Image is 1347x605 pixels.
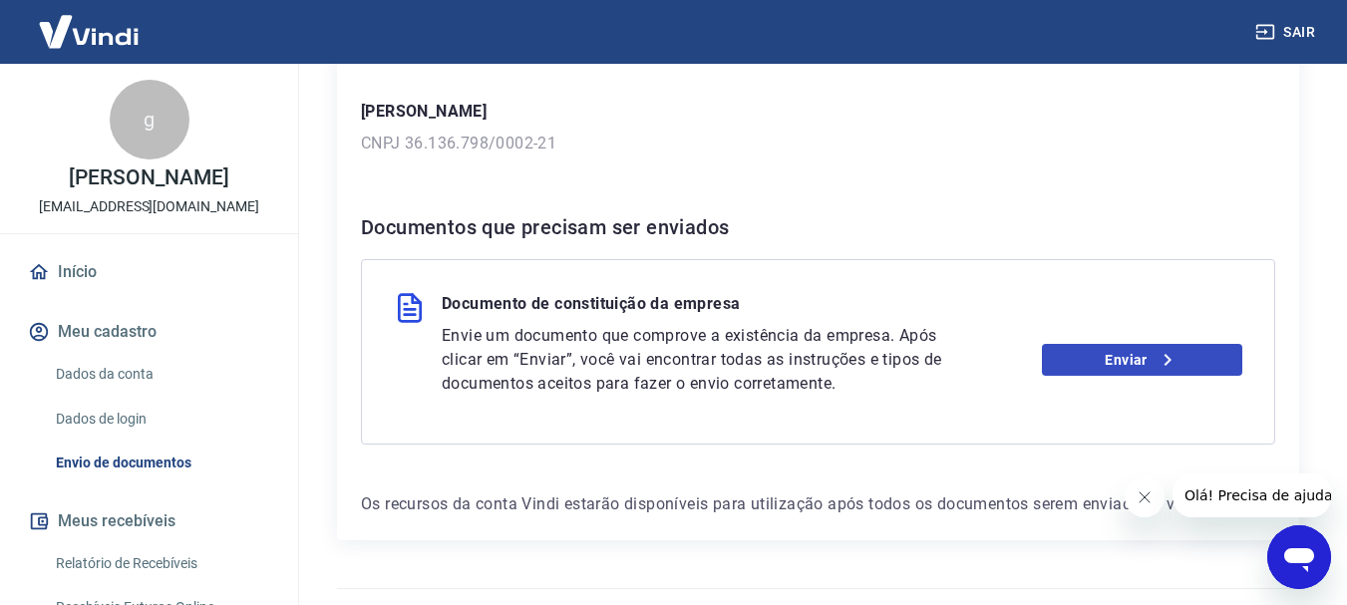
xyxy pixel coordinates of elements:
[24,310,274,354] button: Meu cadastro
[110,80,189,159] div: g
[48,354,274,395] a: Dados da conta
[361,492,1275,516] p: Os recursos da conta Vindi estarão disponíveis para utilização após todos os documentos serem env...
[361,211,1275,243] h6: Documentos que precisam ser enviados
[1125,477,1165,517] iframe: Fechar mensagem
[1267,525,1331,589] iframe: Botão para abrir a janela de mensagens
[48,443,274,483] a: Envio de documentos
[1173,473,1331,517] iframe: Mensagem da empresa
[1251,14,1323,51] button: Sair
[24,250,274,294] a: Início
[12,14,168,30] span: Olá! Precisa de ajuda?
[69,167,228,188] p: [PERSON_NAME]
[48,399,274,440] a: Dados de login
[442,292,740,324] p: Documento de constituição da empresa
[361,132,1275,155] p: CNPJ 36.136.798/0002-21
[39,196,259,217] p: [EMAIL_ADDRESS][DOMAIN_NAME]
[1042,344,1242,376] a: Enviar
[24,1,154,62] img: Vindi
[48,543,274,584] a: Relatório de Recebíveis
[24,499,274,543] button: Meus recebíveis
[361,100,1275,124] p: [PERSON_NAME]
[394,292,426,324] img: file.3f2e98d22047474d3a157069828955b5.svg
[442,324,962,396] p: Envie um documento que comprove a existência da empresa. Após clicar em “Enviar”, você vai encont...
